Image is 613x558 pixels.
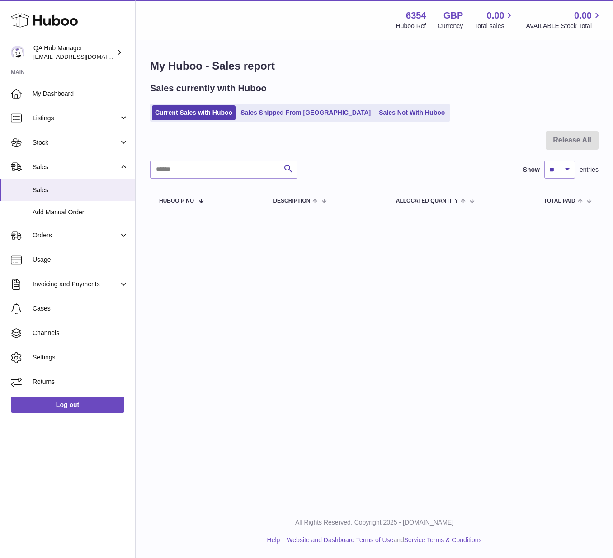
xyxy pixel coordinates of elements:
[33,163,119,171] span: Sales
[406,9,426,22] strong: 6354
[33,53,133,60] span: [EMAIL_ADDRESS][DOMAIN_NAME]
[33,329,128,337] span: Channels
[33,280,119,288] span: Invoicing and Payments
[523,166,540,174] label: Show
[438,22,463,30] div: Currency
[574,9,592,22] span: 0.00
[150,59,599,73] h1: My Huboo - Sales report
[33,90,128,98] span: My Dashboard
[11,397,124,413] a: Log out
[526,9,602,30] a: 0.00 AVAILABLE Stock Total
[487,9,505,22] span: 0.00
[33,304,128,313] span: Cases
[544,198,575,204] span: Total paid
[33,208,128,217] span: Add Manual Order
[33,44,115,61] div: QA Hub Manager
[404,536,482,544] a: Service Terms & Conditions
[443,9,463,22] strong: GBP
[33,378,128,386] span: Returns
[580,166,599,174] span: entries
[150,82,267,95] h2: Sales currently with Huboo
[152,105,236,120] a: Current Sales with Huboo
[33,138,119,147] span: Stock
[396,22,426,30] div: Huboo Ref
[396,198,458,204] span: ALLOCATED Quantity
[33,186,128,194] span: Sales
[33,353,128,362] span: Settings
[376,105,448,120] a: Sales Not With Huboo
[526,22,602,30] span: AVAILABLE Stock Total
[474,9,514,30] a: 0.00 Total sales
[33,114,119,123] span: Listings
[159,198,194,204] span: Huboo P no
[267,536,280,544] a: Help
[287,536,393,544] a: Website and Dashboard Terms of Use
[143,518,606,527] p: All Rights Reserved. Copyright 2025 - [DOMAIN_NAME]
[273,198,310,204] span: Description
[33,255,128,264] span: Usage
[11,46,24,59] img: QATestClient@huboo.co.uk
[283,536,481,544] li: and
[237,105,374,120] a: Sales Shipped From [GEOGRAPHIC_DATA]
[474,22,514,30] span: Total sales
[33,231,119,240] span: Orders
